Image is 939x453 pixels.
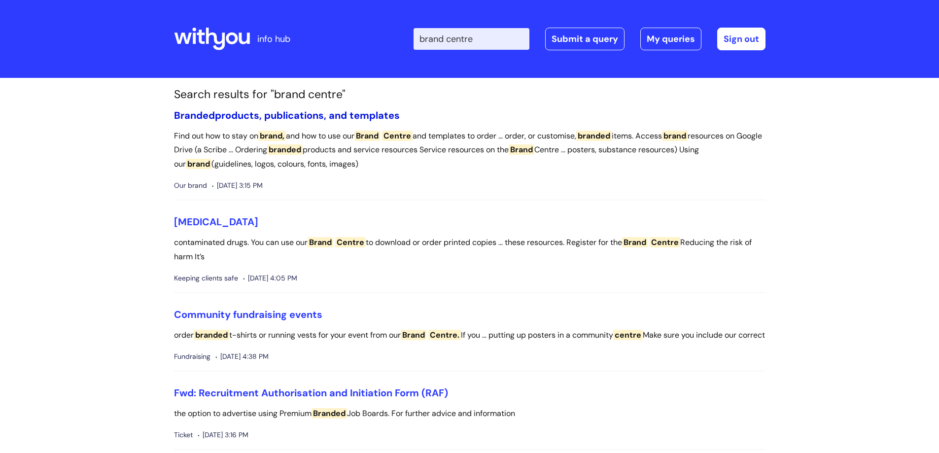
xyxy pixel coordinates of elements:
h1: Search results for "brand centre" [174,88,765,102]
span: centre [613,330,643,340]
a: Fwd: Recruitment Authorisation and Initiation Form (RAF) [174,386,448,399]
span: Keeping clients safe [174,272,238,284]
p: the option to advertise using Premium Job Boards. For further advice and information [174,407,765,421]
span: brand, [258,131,286,141]
span: Centre. [428,330,461,340]
p: info hub [257,31,290,47]
span: Brand [401,330,426,340]
a: Sign out [717,28,765,50]
span: branded [194,330,229,340]
span: [DATE] 4:38 PM [215,350,269,363]
span: Fundraising [174,350,210,363]
a: My queries [640,28,701,50]
span: branded [267,144,303,155]
span: Centre [335,237,366,247]
span: Ticket [174,429,193,441]
span: Brand [622,237,648,247]
a: [MEDICAL_DATA] [174,215,258,228]
p: order t-shirts or running vests for your event from our If you ... putting up posters in a commun... [174,328,765,343]
span: [DATE] 3:15 PM [212,179,263,192]
span: Brand [509,144,534,155]
p: contaminated drugs. You can use our to download or order printed copies ... these resources. Regi... [174,236,765,264]
span: Brand [308,237,333,247]
span: Brand [354,131,380,141]
div: | - [414,28,765,50]
span: brand [186,159,211,169]
span: [DATE] 4:05 PM [243,272,297,284]
span: [DATE] 3:16 PM [198,429,248,441]
span: branded [576,131,612,141]
span: Centre [382,131,413,141]
input: Search [414,28,529,50]
span: Our brand [174,179,207,192]
p: Find out how to stay on and how to use our and templates to order ... order, or customise, items.... [174,129,765,172]
span: Branded [312,408,347,418]
span: Centre [650,237,680,247]
a: Brandedproducts, publications, and templates [174,109,400,122]
span: Branded [174,109,215,122]
a: Submit a query [545,28,625,50]
span: brand [662,131,688,141]
a: Community fundraising events [174,308,322,321]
